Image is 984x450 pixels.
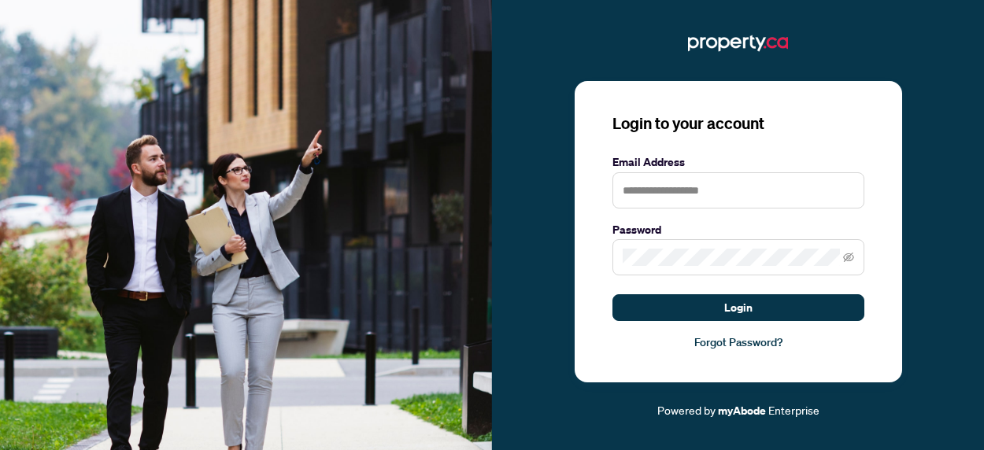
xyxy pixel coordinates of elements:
a: Forgot Password? [612,334,864,351]
label: Email Address [612,153,864,171]
label: Password [612,221,864,238]
span: Login [724,295,753,320]
span: eye-invisible [843,252,854,263]
span: Powered by [657,403,716,417]
img: ma-logo [688,31,788,56]
a: myAbode [718,402,766,419]
span: Enterprise [768,403,819,417]
button: Login [612,294,864,321]
h3: Login to your account [612,112,864,135]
